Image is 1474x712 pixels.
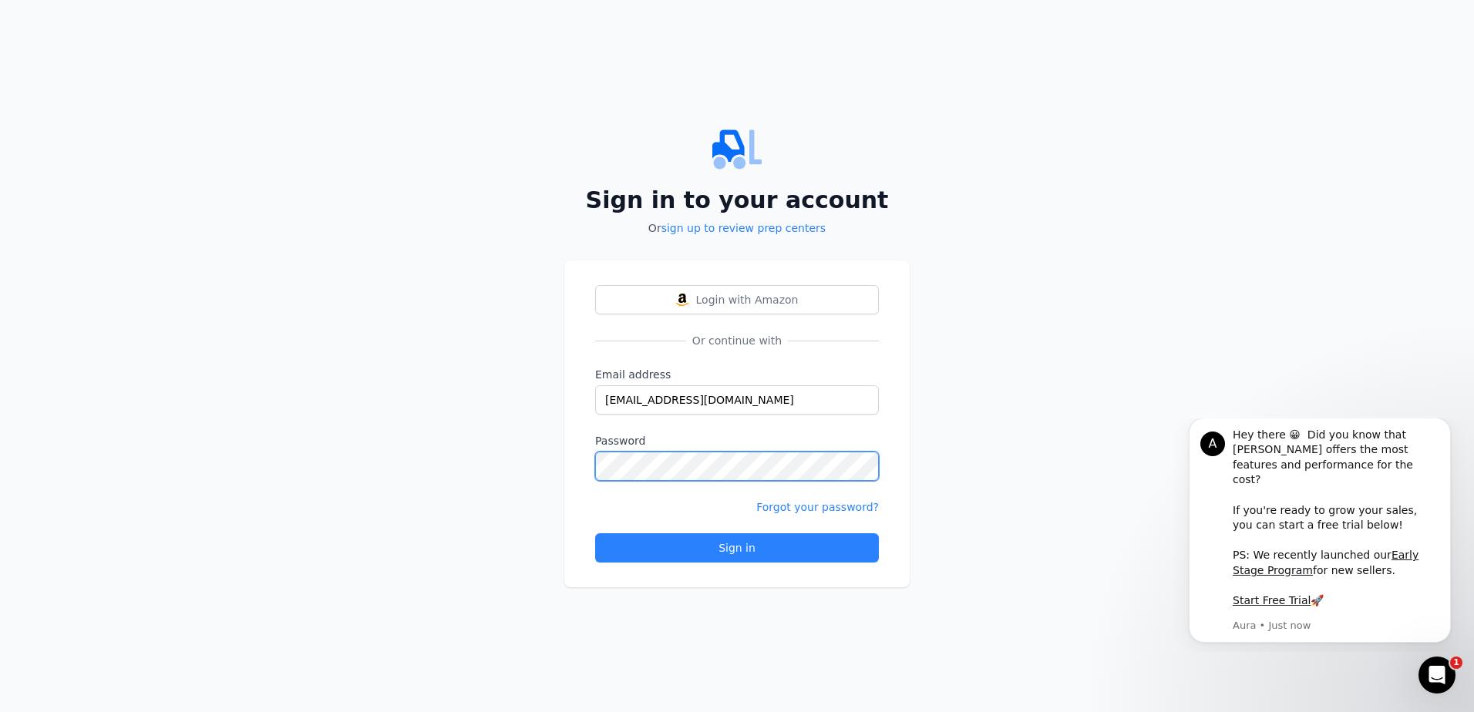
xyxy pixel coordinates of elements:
span: Login with Amazon [696,292,799,307]
a: Forgot your password? [756,501,879,513]
div: Sign in [608,540,866,556]
label: Password [595,433,879,448]
a: Start Free Trial [67,176,145,188]
img: Login with Amazon [676,294,688,306]
iframe: Intercom live chat [1418,657,1455,694]
img: PrepCenter [564,125,910,174]
p: Or [564,220,910,236]
label: Email address [595,367,879,382]
span: Or continue with [686,333,788,348]
button: Login with AmazonLogin with Amazon [595,285,879,314]
h2: Sign in to your account [564,186,910,214]
p: Message from Aura, sent Just now [67,200,274,214]
b: 🚀 [145,176,158,188]
div: Message content [67,9,274,198]
span: 1 [1450,657,1462,669]
button: Sign in [595,533,879,563]
div: Profile image for Aura [35,13,59,38]
a: sign up to review prep centers [661,222,826,234]
div: Hey there 😀 Did you know that [PERSON_NAME] offers the most features and performance for the cost... [67,9,274,190]
iframe: Intercom notifications message [1166,418,1474,652]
